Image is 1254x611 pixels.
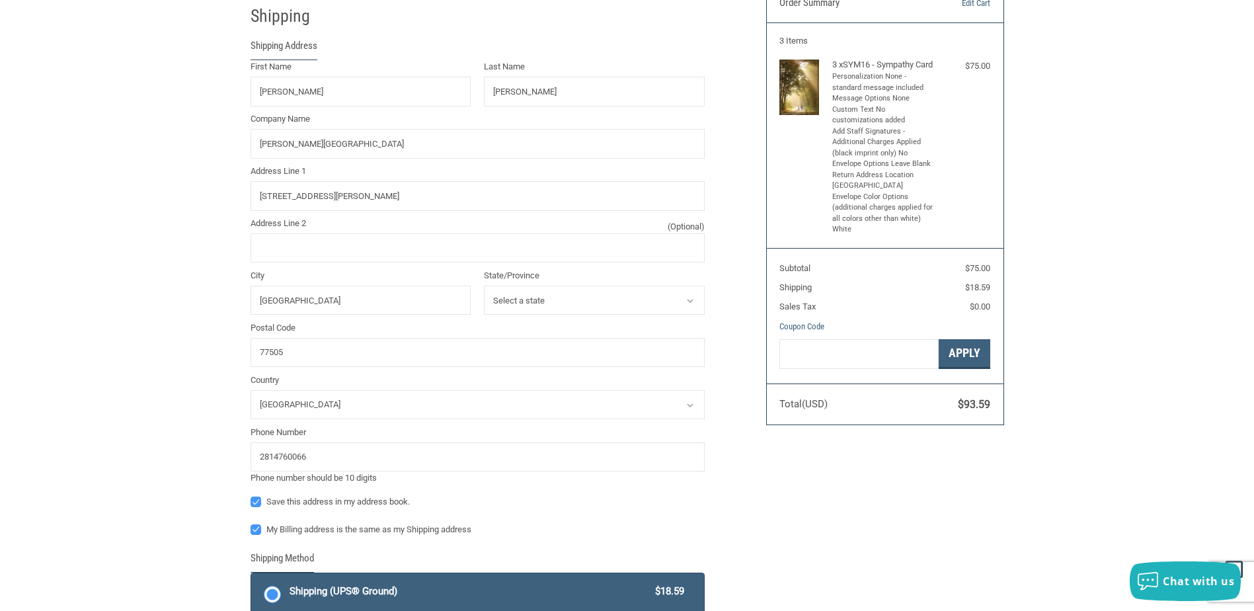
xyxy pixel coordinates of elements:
span: $0.00 [970,302,990,311]
h2: Shipping [251,5,328,27]
li: Envelope Options Leave Blank [832,159,935,170]
label: Address Line 2 [251,217,705,230]
a: Coupon Code [779,321,824,331]
span: Subtotal [779,263,810,273]
span: Shipping (UPS® Ground) [290,584,649,599]
li: Message Options None [832,93,935,104]
li: Envelope Color Options (additional charges applied for all colors other than white) White [832,192,935,235]
h4: 3 x SYM16 - Sympathy Card [832,60,935,70]
span: Total (USD) [779,398,828,410]
label: My Billing address is the same as my Shipping address [251,524,705,535]
label: Postal Code [251,321,705,335]
span: Shipping [779,282,812,292]
button: Apply [939,339,990,369]
div: $75.00 [937,60,990,73]
label: City [251,269,471,282]
legend: Shipping Address [251,38,317,60]
span: $18.59 [965,282,990,292]
li: Add Staff Signatures - Additional Charges Applied (black imprint only) No [832,126,935,159]
label: Phone Number [251,426,705,439]
span: Chat with us [1163,574,1234,589]
label: Last Name [484,60,705,73]
legend: Shipping Method [251,551,314,573]
label: Company Name [251,112,705,126]
label: Address Line 1 [251,165,705,178]
span: Sales Tax [779,302,816,311]
label: First Name [251,60,471,73]
li: Personalization None - standard message included [832,71,935,93]
button: Chat with us [1130,561,1241,601]
small: (Optional) [668,220,705,233]
label: Country [251,374,705,387]
div: Phone number should be 10 digits [251,471,705,485]
label: Save this address in my address book. [251,497,705,507]
span: $18.59 [649,584,685,599]
li: Custom Text No customizations added [832,104,935,126]
span: $75.00 [965,263,990,273]
li: Return Address Location [GEOGRAPHIC_DATA] [832,170,935,192]
input: Gift Certificate or Coupon Code [779,339,939,369]
h3: 3 Items [779,36,990,46]
label: State/Province [484,269,705,282]
span: $93.59 [958,398,990,411]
